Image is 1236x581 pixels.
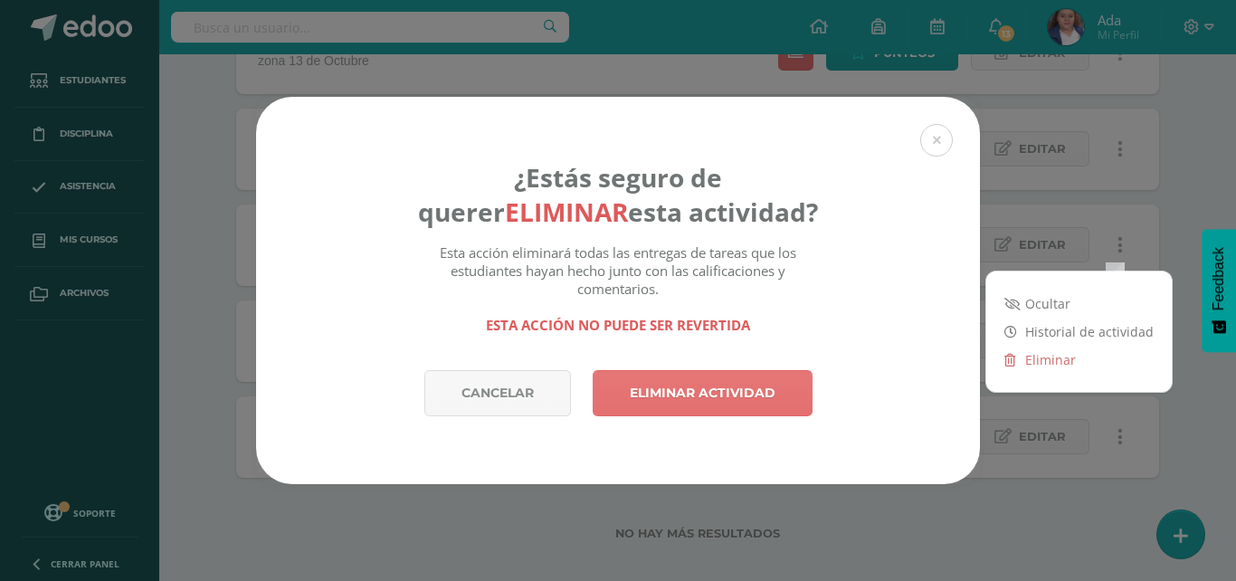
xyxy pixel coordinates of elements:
span: Feedback [1211,247,1227,310]
strong: eliminar [505,195,628,229]
button: Feedback - Mostrar encuesta [1202,229,1236,352]
a: Eliminar [986,346,1172,374]
a: Cancelar [424,370,571,416]
strong: Esta acción no puede ser revertida [486,316,750,334]
a: Historial de actividad [986,318,1172,346]
h4: ¿Estás seguro de querer esta actividad? [418,160,819,229]
a: Ocultar [986,290,1172,318]
div: Esta acción eliminará todas las entregas de tareas que los estudiantes hayan hecho junto con las ... [418,243,819,334]
a: Eliminar actividad [593,370,813,416]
